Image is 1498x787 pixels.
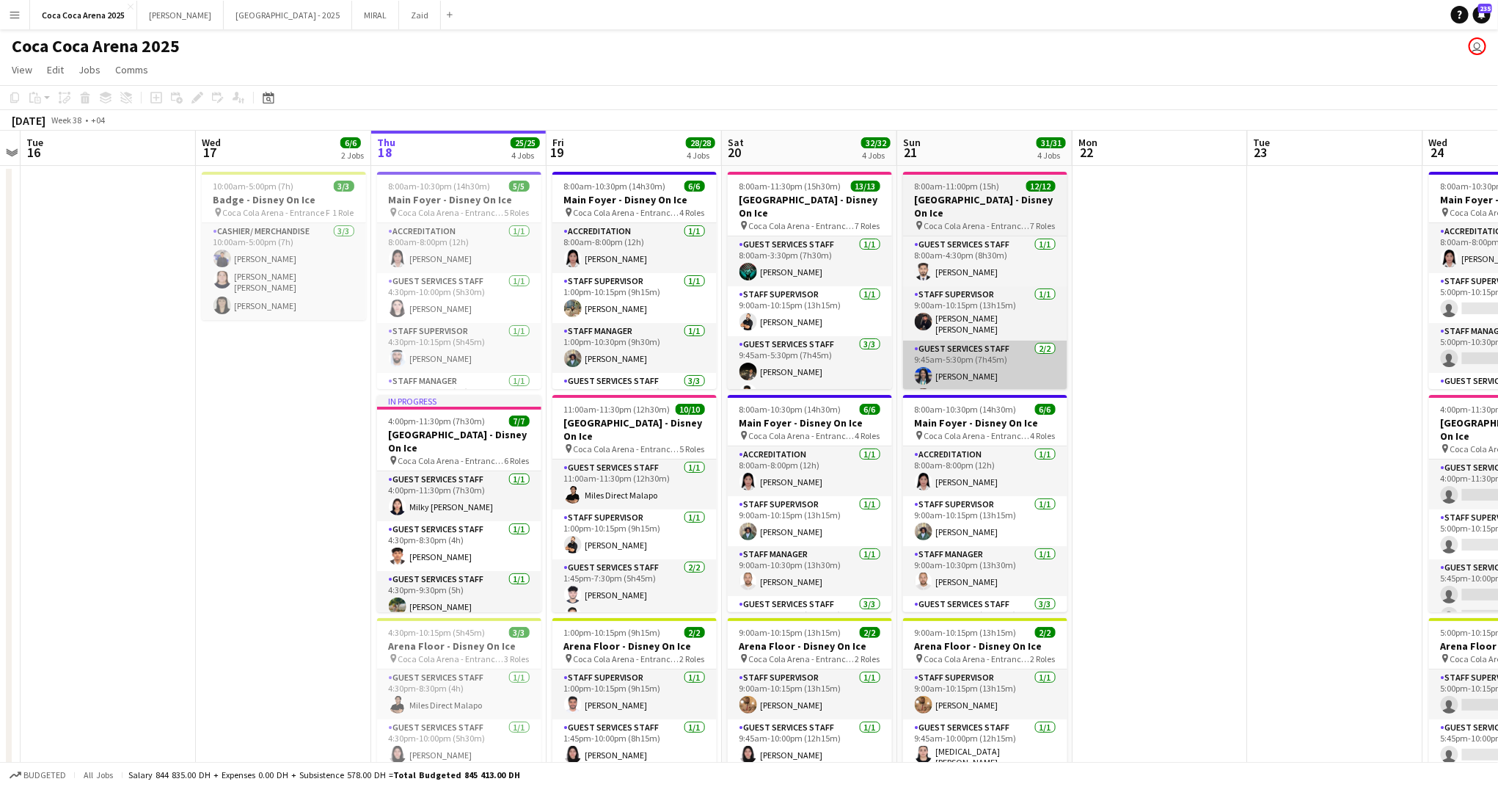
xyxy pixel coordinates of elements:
[375,144,395,161] span: 18
[851,181,880,192] span: 13/13
[202,136,221,149] span: Wed
[377,395,541,612] app-job-card: In progress4:00pm-11:30pm (7h30m)7/7[GEOGRAPHIC_DATA] - Disney On Ice Coca Cola Arena - Entrance ...
[1026,181,1056,192] span: 12/12
[505,207,530,218] span: 5 Roles
[855,430,880,441] span: 4 Roles
[509,416,530,427] span: 7/7
[128,769,520,780] div: Salary 844 835.00 DH + Expenses 0.00 DH + Subsistence 578.00 DH =
[915,181,1000,192] span: 8:00am-11:00pm (15h)
[749,653,855,664] span: Coca Cola Arena - Entrance F
[393,769,520,780] span: Total Budgeted 845 413.00 DH
[377,471,541,521] app-card-role: Guest Services Staff1/14:00pm-11:30pm (7h30m)Milky [PERSON_NAME]
[202,223,366,320] app-card-role: Cashier/ Merchandise3/310:00am-5:00pm (7h)[PERSON_NAME][PERSON_NAME] [PERSON_NAME][PERSON_NAME]
[676,404,705,415] span: 10/10
[1035,627,1056,638] span: 2/2
[389,416,486,427] span: 4:00pm-11:30pm (7h30m)
[377,172,541,389] app-job-card: 8:00am-10:30pm (14h30m)5/5Main Foyer - Disney On Ice Coca Cola Arena - Entrance F5 RolesAccredita...
[1478,4,1492,13] span: 235
[200,144,221,161] span: 17
[687,150,715,161] div: 4 Jobs
[903,395,1067,612] app-job-card: 8:00am-10:30pm (14h30m)6/6Main Foyer - Disney On Ice Coca Cola Arena - Entrance F4 RolesAccredita...
[552,559,717,631] app-card-role: Guest Services Staff2/21:45pm-7:30pm (5h45m)[PERSON_NAME][PERSON_NAME]
[728,546,892,596] app-card-role: Staff Manager1/19:00am-10:30pm (13h30m)[PERSON_NAME]
[860,404,880,415] span: 6/6
[552,373,717,470] app-card-role: Guest Services Staff3/31:45pm-10:00pm (8h15m)
[377,193,541,206] h3: Main Foyer - Disney On Ice
[334,181,354,192] span: 3/3
[728,496,892,546] app-card-role: Staff Supervisor1/19:00am-10:15pm (13h15m)[PERSON_NAME]
[728,136,744,149] span: Sat
[1031,430,1056,441] span: 4 Roles
[1254,136,1271,149] span: Tue
[91,115,105,126] div: +04
[550,144,564,161] span: 19
[224,1,352,29] button: [GEOGRAPHIC_DATA] - 2025
[903,618,1067,774] div: 9:00am-10:15pm (13h15m)2/2Arena Floor - Disney On Ice Coca Cola Arena - Entrance F2 RolesStaff Su...
[728,172,892,389] app-job-card: 8:00am-11:30pm (15h30m)13/13[GEOGRAPHIC_DATA] - Disney On Ice Coca Cola Arena - Entrance F7 Roles...
[564,404,671,415] span: 11:00am-11:30pm (12h30m)
[680,653,705,664] span: 2 Roles
[1252,144,1271,161] span: 23
[109,60,154,79] a: Comms
[115,63,148,76] span: Comms
[552,323,717,373] app-card-role: Staff Manager1/11:00pm-10:30pm (9h30m)[PERSON_NAME]
[1078,136,1097,149] span: Mon
[726,144,744,161] span: 20
[728,446,892,496] app-card-role: Accreditation1/18:00am-8:00pm (12h)[PERSON_NAME]
[728,236,892,286] app-card-role: Guest Services Staff1/18:00am-3:30pm (7h30m)[PERSON_NAME]
[903,639,1067,653] h3: Arena Floor - Disney On Ice
[47,63,64,76] span: Edit
[564,627,661,638] span: 1:00pm-10:15pm (9h15m)
[574,207,680,218] span: Coca Cola Arena - Entrance F
[680,443,705,454] span: 5 Roles
[1429,136,1448,149] span: Wed
[861,137,891,148] span: 32/32
[1469,37,1486,55] app-user-avatar: Kate Oliveros
[749,430,855,441] span: Coca Cola Arena - Entrance F
[340,137,361,148] span: 6/6
[377,521,541,571] app-card-role: Guest Services Staff1/14:30pm-8:30pm (4h)[PERSON_NAME]
[399,1,441,29] button: Zaid
[377,428,541,454] h3: [GEOGRAPHIC_DATA] - Disney On Ice
[511,137,540,148] span: 25/25
[903,341,1067,416] app-card-role: Guest Services Staff2/29:45am-5:30pm (7h45m)[PERSON_NAME][PERSON_NAME] [PERSON_NAME]
[903,172,1067,389] app-job-card: 8:00am-11:00pm (15h)12/12[GEOGRAPHIC_DATA] - Disney On Ice Coca Cola Arena - Entrance F7 RolesGue...
[855,653,880,664] span: 2 Roles
[903,446,1067,496] app-card-role: Accreditation1/18:00am-8:00pm (12h)[PERSON_NAME]
[552,172,717,389] div: 8:00am-10:30pm (14h30m)6/6Main Foyer - Disney On Ice Coca Cola Arena - Entrance F4 RolesAccredita...
[505,455,530,466] span: 6 Roles
[860,627,880,638] span: 2/2
[684,627,705,638] span: 2/2
[574,653,680,664] span: Coca Cola Arena - Entrance F
[1076,144,1097,161] span: 22
[728,395,892,612] div: 8:00am-10:30pm (14h30m)6/6Main Foyer - Disney On Ice Coca Cola Arena - Entrance F4 RolesAccredita...
[1427,144,1448,161] span: 24
[12,35,180,57] h1: Coca Coca Arena 2025
[213,181,294,192] span: 10:00am-5:00pm (7h)
[901,144,921,161] span: 21
[73,60,106,79] a: Jobs
[24,144,43,161] span: 16
[903,670,1067,719] app-card-role: Staff Supervisor1/19:00am-10:15pm (13h15m)[PERSON_NAME]
[352,1,399,29] button: MIRAL
[728,336,892,433] app-card-role: Guest Services Staff3/39:45am-5:30pm (7h45m)[PERSON_NAME][PERSON_NAME] Elboghdady
[26,136,43,149] span: Tue
[915,627,1017,638] span: 9:00am-10:15pm (13h15m)
[202,172,366,320] app-job-card: 10:00am-5:00pm (7h)3/3Badge - Disney On Ice Coca Cola Arena - Entrance F1 RoleCashier/ Merchandis...
[552,395,717,612] app-job-card: 11:00am-11:30pm (12h30m)10/10[GEOGRAPHIC_DATA] - Disney On Ice Coca Cola Arena - Entrance F5 Role...
[81,769,116,780] span: All jobs
[333,207,354,218] span: 1 Role
[924,220,1031,231] span: Coca Cola Arena - Entrance F
[684,181,705,192] span: 6/6
[903,136,921,149] span: Sun
[903,286,1067,341] app-card-role: Staff Supervisor1/19:00am-10:15pm (13h15m)[PERSON_NAME] [PERSON_NAME]
[377,639,541,653] h3: Arena Floor - Disney On Ice
[398,455,505,466] span: Coca Cola Arena - Entrance F
[924,430,1031,441] span: Coca Cola Arena - Entrance F
[552,460,717,509] app-card-role: Guest Services Staff1/111:00am-11:30pm (12h30m)Miles Direct Malapo
[341,150,364,161] div: 2 Jobs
